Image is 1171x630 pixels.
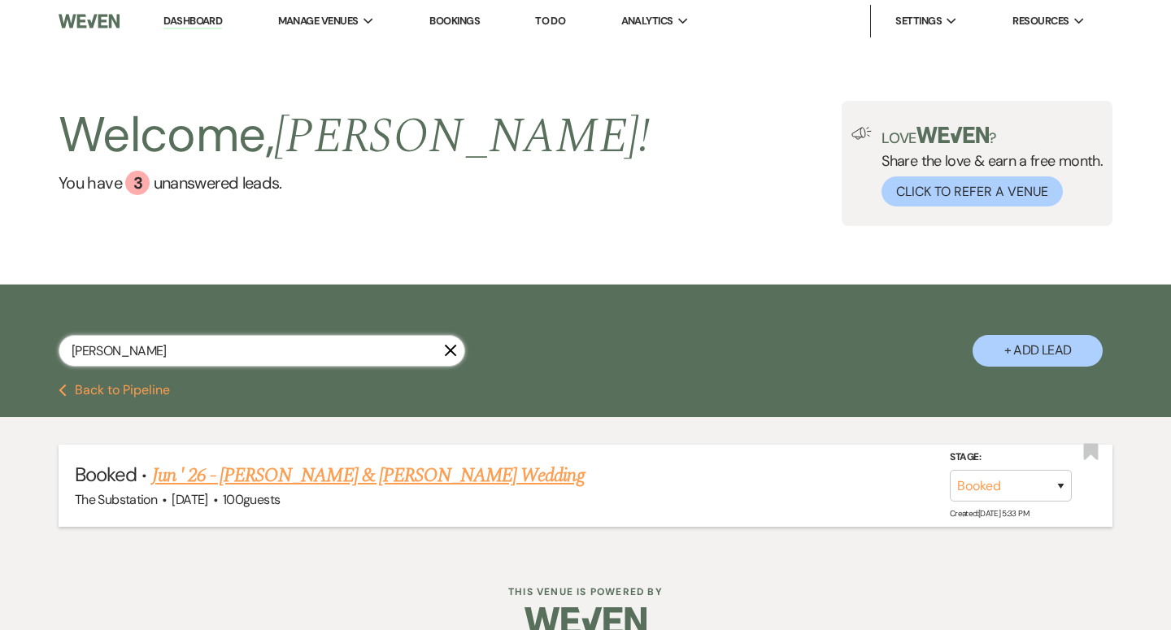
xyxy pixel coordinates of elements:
[916,127,989,143] img: weven-logo-green.svg
[851,127,872,140] img: loud-speaker-illustration.svg
[950,508,1029,519] span: Created: [DATE] 5:33 PM
[882,127,1103,146] p: Love ?
[895,13,942,29] span: Settings
[882,176,1063,206] button: Click to Refer a Venue
[872,127,1103,206] div: Share the love & earn a free month.
[59,384,170,397] button: Back to Pipeline
[59,101,650,171] h2: Welcome,
[125,171,150,195] div: 3
[59,335,465,367] input: Search by name, event date, email address or phone number
[59,171,650,195] a: You have 3 unanswered leads.
[223,491,280,508] span: 100 guests
[621,13,673,29] span: Analytics
[274,99,650,174] span: [PERSON_NAME] !
[59,4,120,38] img: Weven Logo
[152,461,585,490] a: Jun ' 26 - [PERSON_NAME] & [PERSON_NAME] Wedding
[1012,13,1069,29] span: Resources
[278,13,359,29] span: Manage Venues
[950,449,1072,467] label: Stage:
[172,491,207,508] span: [DATE]
[535,14,565,28] a: To Do
[75,462,137,487] span: Booked
[429,14,480,28] a: Bookings
[163,14,222,29] a: Dashboard
[75,491,157,508] span: The Substation
[973,335,1103,367] button: + Add Lead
